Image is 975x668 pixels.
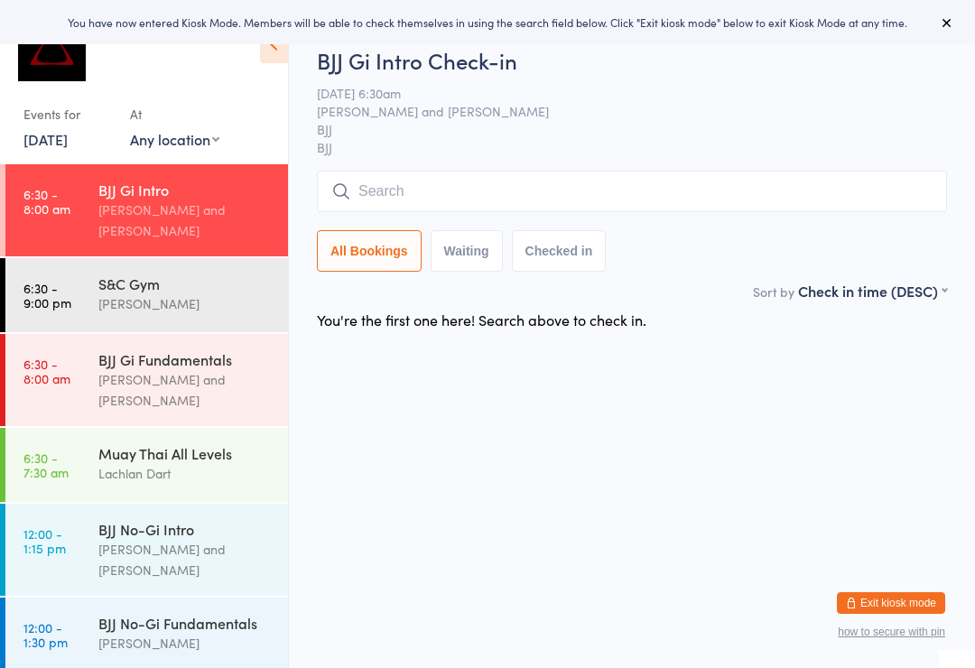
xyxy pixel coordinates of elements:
span: [DATE] 6:30am [317,84,919,102]
div: BJJ No-Gi Intro [98,519,273,539]
button: Exit kiosk mode [837,592,945,614]
a: [DATE] [23,129,68,149]
button: Waiting [431,230,503,272]
span: [PERSON_NAME] and [PERSON_NAME] [317,102,919,120]
button: Checked in [512,230,607,272]
div: Events for [23,99,112,129]
div: [PERSON_NAME] and [PERSON_NAME] [98,199,273,241]
a: 6:30 -8:00 amBJJ Gi Fundamentals[PERSON_NAME] and [PERSON_NAME] [5,334,288,426]
div: [PERSON_NAME] and [PERSON_NAME] [98,539,273,580]
label: Sort by [753,283,794,301]
div: You're the first one here! Search above to check in. [317,310,646,329]
a: 12:00 -1:15 pmBJJ No-Gi Intro[PERSON_NAME] and [PERSON_NAME] [5,504,288,596]
time: 12:00 - 1:30 pm [23,620,68,649]
div: [PERSON_NAME] [98,293,273,314]
time: 12:00 - 1:15 pm [23,526,66,555]
div: You have now entered Kiosk Mode. Members will be able to check themselves in using the search fie... [29,14,946,30]
h2: BJJ Gi Intro Check-in [317,45,947,75]
time: 6:30 - 9:00 pm [23,281,71,310]
div: Any location [130,129,219,149]
time: 6:30 - 8:00 am [23,357,70,385]
a: 6:30 -8:00 amBJJ Gi Intro[PERSON_NAME] and [PERSON_NAME] [5,164,288,256]
div: Muay Thai All Levels [98,443,273,463]
div: BJJ No-Gi Fundamentals [98,613,273,633]
div: [PERSON_NAME] [98,633,273,654]
span: BJJ [317,120,919,138]
span: BJJ [317,138,947,156]
div: Check in time (DESC) [798,281,947,301]
div: At [130,99,219,129]
img: Dominance MMA Abbotsford [18,14,86,81]
div: BJJ Gi Intro [98,180,273,199]
div: S&C Gym [98,274,273,293]
input: Search [317,171,947,212]
button: All Bookings [317,230,422,272]
div: Lachlan Dart [98,463,273,484]
button: how to secure with pin [838,626,945,638]
time: 6:30 - 7:30 am [23,450,69,479]
div: [PERSON_NAME] and [PERSON_NAME] [98,369,273,411]
a: 6:30 -9:00 pmS&C Gym[PERSON_NAME] [5,258,288,332]
a: 6:30 -7:30 amMuay Thai All LevelsLachlan Dart [5,428,288,502]
div: BJJ Gi Fundamentals [98,349,273,369]
time: 6:30 - 8:00 am [23,187,70,216]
